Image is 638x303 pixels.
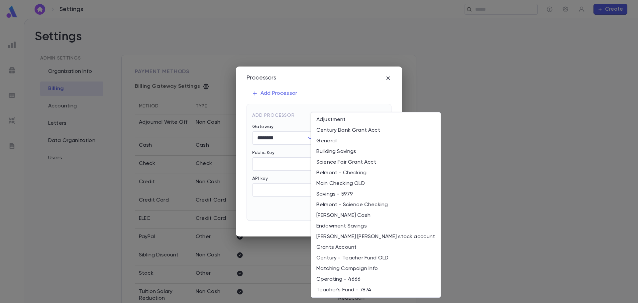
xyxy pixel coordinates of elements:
span: Main Checking OLD [316,180,435,187]
span: [PERSON_NAME] Cash [316,212,435,219]
span: Matching Campaign Info [316,265,435,272]
span: Savings - 5979 [316,191,435,198]
span: Science Fair Grant Acct [316,159,435,166]
span: Belmont - Science Checking [316,202,435,208]
span: Century - Teacher Fund OLD [316,255,435,261]
span: Teacher's Fund - 7874 [316,287,435,293]
span: Building Savings [316,148,435,155]
span: Operating - 4666 [316,276,435,283]
span: Grants Account [316,244,435,251]
span: Endowment Savings [316,223,435,229]
span: [PERSON_NAME] [PERSON_NAME] stock account [316,233,435,240]
span: Adjustment [316,116,435,123]
span: General [316,138,435,144]
span: Belmont - Checking [316,170,435,176]
span: Century Bank Grant Acct [316,127,435,134]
